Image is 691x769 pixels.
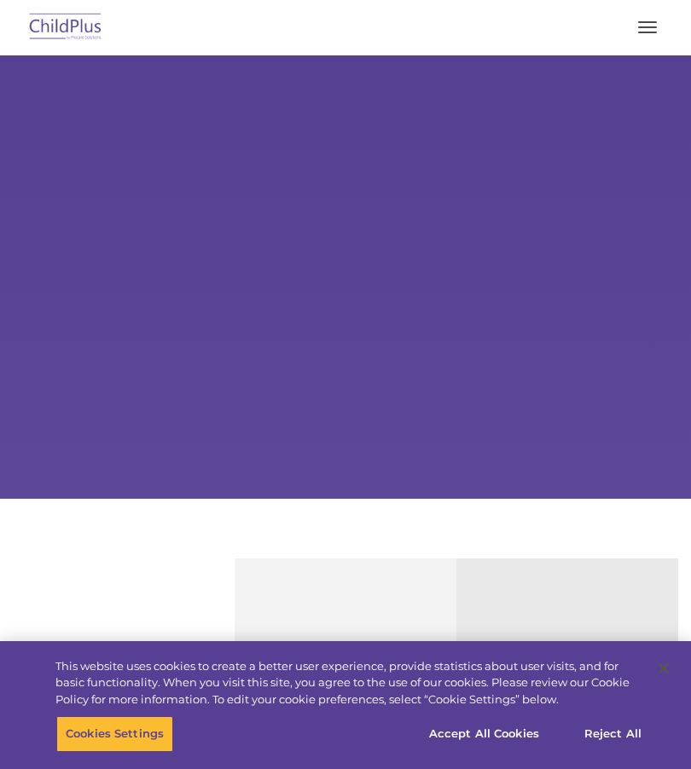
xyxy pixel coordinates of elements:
button: Cookies Settings [56,716,173,752]
button: Close [645,650,682,687]
img: ChildPlus by Procare Solutions [26,8,106,48]
button: Accept All Cookies [420,716,549,752]
div: This website uses cookies to create a better user experience, provide statistics about user visit... [55,658,643,708]
button: Reject All [560,716,666,752]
